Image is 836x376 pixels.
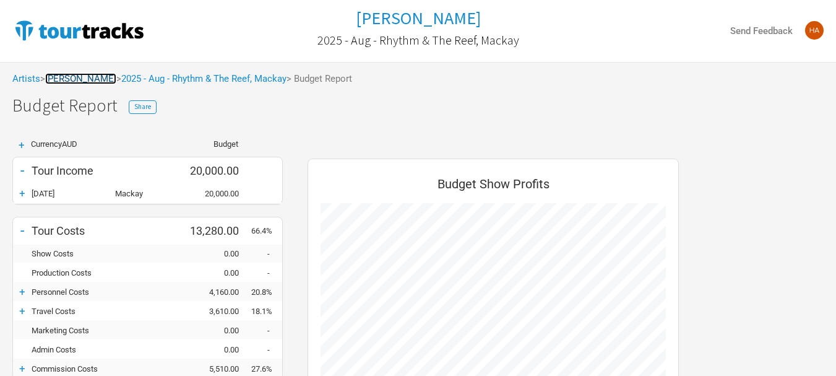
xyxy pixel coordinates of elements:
[251,326,282,335] div: -
[129,100,157,114] button: Share
[32,326,177,335] div: Marketing Costs
[287,74,352,84] span: > Budget Report
[730,25,793,37] strong: Send Feedback
[32,268,177,278] div: Production Costs
[13,286,32,298] div: +
[12,96,836,115] h1: Budget Report
[177,164,251,177] div: 20,000.00
[177,345,251,354] div: 0.00
[40,74,116,84] span: >
[177,268,251,278] div: 0.00
[13,222,32,239] div: -
[177,307,251,316] div: 3,610.00
[317,27,519,53] a: 2025 - Aug - Rhythm & The Reef, Mackay
[321,172,666,203] div: Budget Show Profits
[356,9,481,28] a: [PERSON_NAME]
[317,33,519,47] h2: 2025 - Aug - Rhythm & The Reef, Mackay
[13,187,32,199] div: +
[12,140,31,151] div: +
[177,326,251,335] div: 0.00
[12,73,40,84] a: Artists
[32,307,177,316] div: Travel Costs
[121,73,287,84] a: 2025 - Aug - Rhythm & The Reef, Mackay
[32,345,177,354] div: Admin Costs
[13,362,32,375] div: +
[12,18,146,43] img: TourTracks
[13,305,32,317] div: +
[32,189,115,198] div: 23-Aug-25
[251,249,282,258] div: -
[116,74,287,84] span: >
[251,364,282,374] div: 27.6%
[251,345,282,354] div: -
[13,162,32,179] div: -
[32,287,177,297] div: Personnel Costs
[45,73,116,84] a: [PERSON_NAME]
[356,7,481,29] h1: [PERSON_NAME]
[805,21,824,40] img: Haydin
[251,307,282,316] div: 18.1%
[31,139,77,149] span: Currency AUD
[32,249,177,258] div: Show Costs
[32,364,177,374] div: Commission Costs
[251,268,282,278] div: -
[115,189,177,198] div: Mackay
[177,249,251,258] div: 0.00
[177,224,251,237] div: 13,280.00
[177,287,251,297] div: 4,160.00
[177,364,251,374] div: 5,510.00
[176,140,238,148] div: Budget
[251,226,282,235] div: 66.4%
[177,189,251,198] div: 20,000.00
[32,164,177,177] div: Tour Income
[251,287,282,297] div: 20.8%
[134,102,151,111] span: Share
[32,224,177,237] div: Tour Costs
